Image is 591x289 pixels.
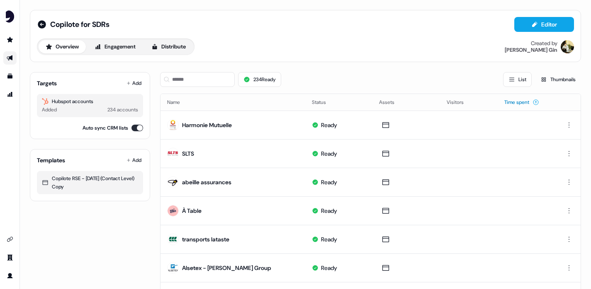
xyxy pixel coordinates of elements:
a: Go to outbound experience [3,51,17,65]
div: Templates [37,156,65,164]
button: Editor [514,17,574,32]
a: Go to integrations [3,233,17,246]
button: Name [167,95,190,110]
div: Ready [321,207,337,215]
div: Ready [321,121,337,129]
button: Thumbnails [535,72,581,87]
a: Go to attribution [3,88,17,101]
div: transports lataste [182,235,229,243]
a: Go to prospects [3,33,17,46]
div: abeille assurances [182,178,231,186]
div: [PERSON_NAME] Gin [505,47,557,53]
button: List [503,72,532,87]
button: Overview [39,40,86,53]
a: Editor [514,21,574,30]
button: Add [125,77,143,89]
div: Ready [321,178,337,186]
button: Visitors [447,95,474,110]
span: Copilote for SDRs [50,19,109,29]
div: Added [42,106,57,114]
div: Targets [37,79,57,87]
a: Go to profile [3,269,17,282]
div: Ready [321,264,337,272]
div: Ready [321,149,337,158]
div: Ready [321,235,337,243]
div: 234 accounts [107,106,138,114]
button: Distribute [144,40,193,53]
label: Auto sync CRM lists [83,124,128,132]
button: 234Ready [238,72,281,87]
div: Created by [531,40,557,47]
div: Alsetex - [PERSON_NAME] Group [182,264,271,272]
button: Time spent [504,95,539,110]
button: Status [312,95,336,110]
a: Go to templates [3,70,17,83]
div: Copilote RSE - [DATE] (Contact Level) Copy [42,174,138,191]
div: Hubspot accounts [42,97,138,106]
div: À Table [182,207,202,215]
div: Harmonie Mutuelle [182,121,232,129]
div: SLTS [182,149,194,158]
th: Assets [372,94,440,111]
button: Engagement [88,40,143,53]
a: Go to team [3,251,17,264]
button: Add [125,154,143,166]
img: Armand [561,40,574,53]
